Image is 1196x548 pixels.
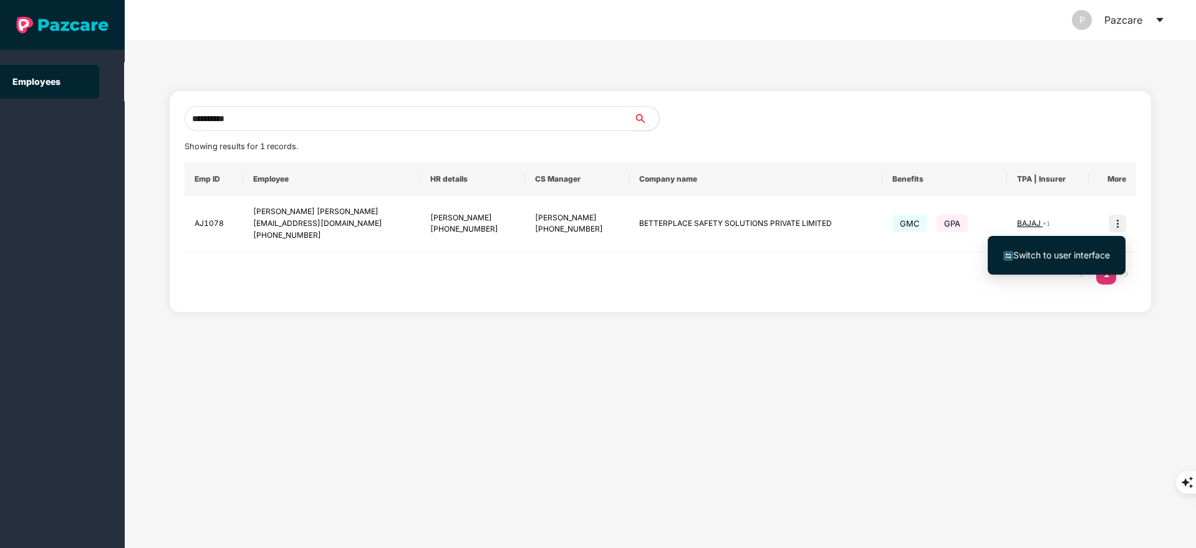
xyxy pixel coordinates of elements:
[1013,250,1110,260] span: Switch to user interface
[253,230,410,242] div: [PHONE_NUMBER]
[185,196,243,252] td: AJ1078
[185,162,243,196] th: Emp ID
[937,215,968,232] span: GPA
[634,114,659,124] span: search
[253,206,410,218] div: [PERSON_NAME] [PERSON_NAME]
[12,76,60,87] a: Employees
[1003,251,1013,261] img: svg+xml;base64,PHN2ZyB4bWxucz0iaHR0cDovL3d3dy53My5vcmcvMjAwMC9zdmciIHdpZHRoPSIxNiIgaGVpZ2h0PSIxNi...
[535,212,620,224] div: [PERSON_NAME]
[420,162,525,196] th: HR details
[882,162,1007,196] th: Benefits
[430,212,515,224] div: [PERSON_NAME]
[1155,15,1165,25] span: caret-down
[629,196,882,252] td: BETTERPLACE SAFETY SOLUTIONS PRIVATE LIMITED
[892,215,927,232] span: GMC
[1079,10,1085,30] span: P
[525,162,630,196] th: CS Manager
[634,106,660,131] button: search
[1116,265,1136,285] button: right
[1116,265,1136,285] li: Next Page
[1017,218,1043,228] span: BAJAJ
[535,223,620,235] div: [PHONE_NUMBER]
[430,223,515,235] div: [PHONE_NUMBER]
[253,218,410,230] div: [EMAIL_ADDRESS][DOMAIN_NAME]
[1109,215,1126,232] img: icon
[1007,162,1089,196] th: TPA | Insurer
[243,162,420,196] th: Employee
[1122,270,1130,278] span: right
[185,142,298,151] span: Showing results for 1 records.
[1089,162,1136,196] th: More
[1043,220,1050,227] span: + 1
[629,162,882,196] th: Company name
